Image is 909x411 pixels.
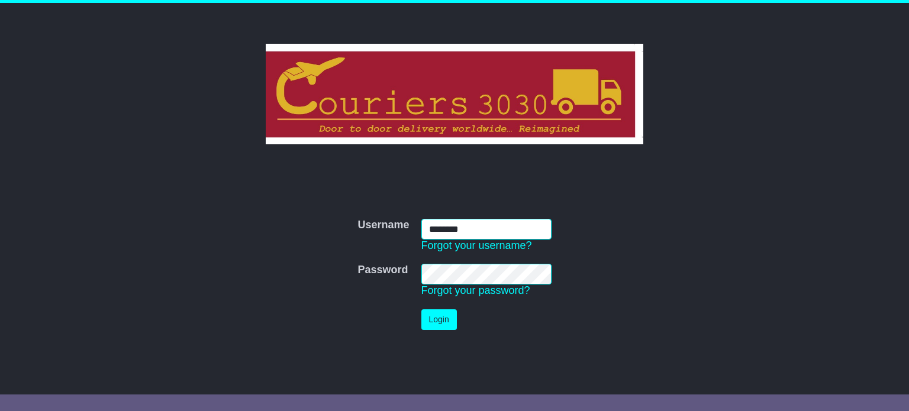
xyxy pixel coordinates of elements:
a: Forgot your password? [421,284,530,296]
label: Password [357,264,408,277]
label: Username [357,219,409,232]
a: Forgot your username? [421,240,532,251]
img: Couriers 3030 [266,44,644,144]
button: Login [421,309,457,330]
